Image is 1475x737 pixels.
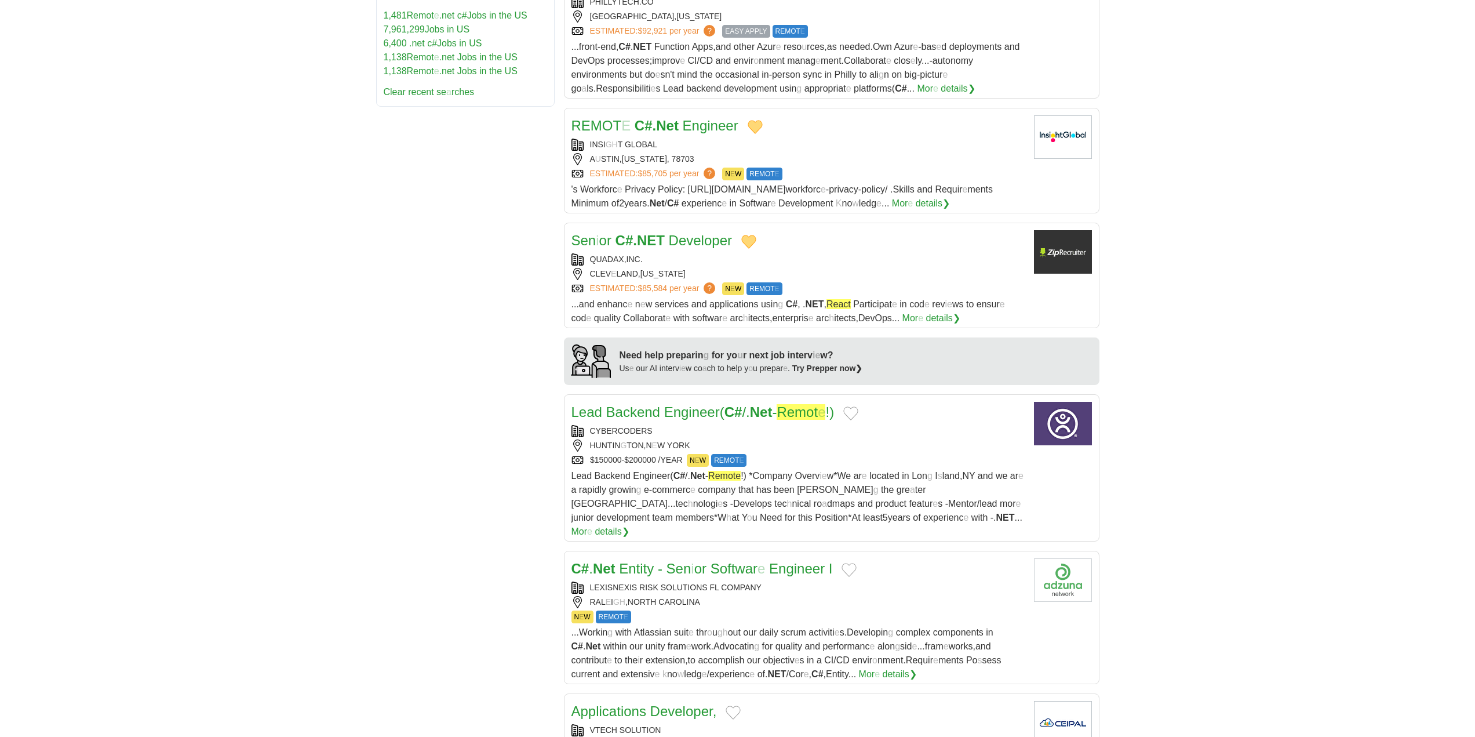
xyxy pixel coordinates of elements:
[571,56,588,66] readpronunciation-word: Dev
[636,169,638,178] readpronunciation-span: :
[457,52,477,62] readpronunciation-word: Jobs
[581,83,587,93] readpronunciation-span: a
[442,66,454,76] readpronunciation-word: net
[446,87,451,97] readpronunciation-span: a
[596,83,650,93] readpronunciation-span: Responsibiliti
[459,38,466,48] readpronunciation-word: in
[697,56,700,66] readpronunciation-span: /
[606,140,618,149] readpronunciation-span: GH
[660,70,674,79] readpronunciation-span: sn't
[942,70,948,79] readpronunciation-span: e
[683,118,738,133] readpronunciation-word: Engineer
[680,56,685,66] readpronunciation-span: e
[571,118,622,133] readpronunciation-span: REMOT
[384,66,518,76] a: 1,138Remote.net Jobs in the US
[601,154,620,164] readpronunciation-span: STIN
[625,233,637,248] readpronunciation-span: #.
[667,198,674,208] readpronunciation-word: C
[829,561,833,576] readpronunciation-word: I
[802,42,807,52] readpronunciation-span: u
[571,42,1020,93] span: . ...
[515,10,527,20] readpronunciation-word: US
[807,364,837,373] readpronunciation-word: Prepper
[587,527,592,536] readpronunciation-span: e
[384,52,518,62] a: 1,138Remote.net Jobs in the US
[922,56,929,66] readpronunciation-span: ...
[691,561,694,576] readpronunciation-span: i
[884,70,889,79] readpronunciation-span: n
[725,170,730,178] readpronunciation-span: N
[434,10,439,20] readpronunciation-span: e
[875,669,880,679] readpronunciation-span: e
[616,233,625,248] readpronunciation-word: C
[619,198,624,208] readpronunciation-span: 2
[936,42,941,52] readpronunciation-span: e
[595,527,621,536] readpronunciation-word: details
[677,70,697,79] readpronunciation-word: mind
[571,118,738,133] a: REMOTE C#.Net Engineer
[571,703,717,719] a: Applications Developer,
[730,170,735,178] readpronunciation-span: E
[692,42,713,52] readpronunciation-word: Apps
[384,38,412,48] readpronunciation-span: 6,400 .
[384,38,482,48] a: 6,400 .net c#Jobs in US
[716,56,731,66] readpronunciation-word: and
[457,10,462,20] readpronunciation-word: c
[645,70,655,79] readpronunciation-span: do
[741,235,756,249] button: Add to favorite jobs
[749,170,774,178] readpronunciation-span: REMOT
[590,140,657,149] a: INSIGHT GLOBAL
[650,198,665,208] readpronunciation-word: Net
[748,120,763,134] button: Add to favorite jobs
[407,10,434,20] readpronunciation-span: Remot
[913,42,918,52] readpronunciation-span: e
[704,168,715,179] span: ?
[792,364,804,373] readpronunciation-word: Try
[663,83,684,93] readpronunciation-word: Lead
[655,83,660,93] readpronunciation-span: s
[384,10,527,20] a: 1,481Remote.net c#Jobs in the US
[436,87,446,97] readpronunciation-span: se
[716,42,731,52] readpronunciation-word: and
[571,525,629,539] a: More details❯
[926,313,953,323] readpronunciation-word: details
[640,255,643,264] readpronunciation-span: .
[434,52,439,62] readpronunciation-span: e
[607,56,650,66] readpronunciation-word: processes
[595,154,601,164] readpronunciation-span: U
[869,70,879,79] readpronunciation-span: ali
[590,169,636,178] readpronunciation-word: ESTIMATED
[894,42,913,52] readpronunciation-span: Azur
[618,140,622,149] readpronunciation-span: T
[759,56,784,66] readpronunciation-span: nment
[599,233,611,248] readpronunciation-span: or
[571,561,581,576] readpronunciation-word: C
[619,561,654,576] readpronunciation-word: Entity
[686,83,722,93] readpronunciation-word: backend
[917,184,933,194] readpronunciation-word: and
[1004,42,1020,52] readpronunciation-word: and
[894,56,910,66] readpronunciation-span: clos
[750,404,773,420] readpronunciation-word: Net
[590,168,718,180] a: ESTIMATED:$85,705 per year ?
[720,404,724,420] readpronunciation-span: (
[593,83,596,93] readpronunciation-span: .
[745,27,767,35] readpronunciation-word: APPLY
[571,83,582,93] readpronunciation-span: go
[617,184,622,194] readpronunciation-span: e
[818,404,825,420] readpronunciation-span: e
[967,184,993,194] readpronunciation-span: ments
[669,169,681,178] readpronunciation-word: per
[917,83,933,93] readpronunciation-span: Mor
[581,561,589,576] readpronunciation-span: #
[439,66,442,76] readpronunciation-span: .
[757,561,765,576] readpronunciation-span: e
[629,70,642,79] readpronunciation-word: but
[949,42,1002,52] readpronunciation-word: deployments
[407,52,434,62] readpronunciation-span: Remot
[654,42,690,52] readpronunciation-word: Function
[669,233,732,248] readpronunciation-word: Developer
[713,42,715,52] readpronunciation-span: ,
[638,284,667,293] span: $85,584
[590,282,718,295] a: ESTIMATED:$85,584 per year ?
